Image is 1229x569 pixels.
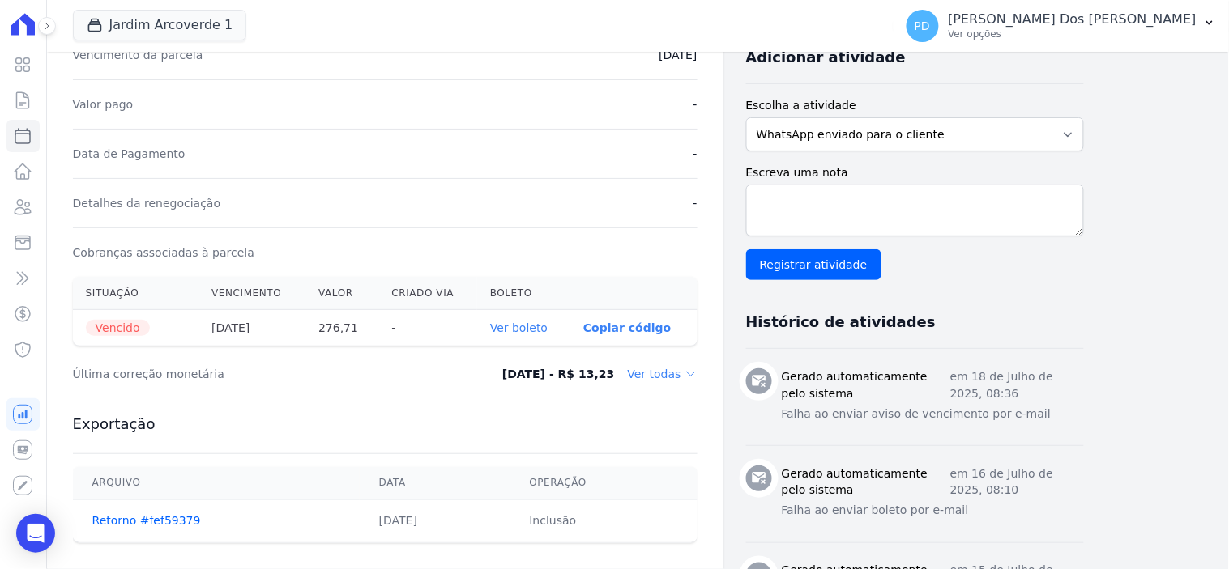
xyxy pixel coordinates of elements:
[782,465,950,499] h3: Gerado automaticamente pelo sistema
[305,277,378,310] th: Valor
[73,277,199,310] th: Situação
[198,310,305,346] th: [DATE]
[378,277,476,310] th: Criado via
[782,368,950,402] h3: Gerado automaticamente pelo sistema
[73,10,247,40] button: Jardim Arcoverde 1
[73,47,203,63] dt: Vencimento da parcela
[360,467,510,500] th: Data
[92,515,201,528] a: Retorno #fef59379
[73,467,360,500] th: Arquivo
[73,366,442,382] dt: Última correção monetária
[198,277,305,310] th: Vencimento
[490,321,548,334] a: Ver boleto
[659,47,697,63] dd: [DATE]
[510,467,698,500] th: Operação
[73,244,254,261] dt: Cobranças associadas à parcela
[16,514,55,553] div: Open Intercom Messenger
[73,146,186,162] dt: Data de Pagamento
[950,368,1084,402] p: em 18 de Julho de 2025, 08:36
[949,11,1197,28] p: [PERSON_NAME] Dos [PERSON_NAME]
[583,321,671,334] button: Copiar código
[73,195,221,211] dt: Detalhes da renegociação
[782,503,1084,520] p: Falha ao enviar boleto por e-mail
[949,28,1197,40] p: Ver opções
[73,96,134,113] dt: Valor pago
[693,146,698,162] dd: -
[477,277,570,310] th: Boleto
[628,366,698,382] dd: Ver todas
[746,97,1084,114] label: Escolha a atividade
[305,310,378,346] th: 276,71
[746,312,936,332] h3: Histórico de atividades
[510,500,698,543] td: Inclusão
[693,96,698,113] dd: -
[360,500,510,543] td: [DATE]
[73,414,698,434] h3: Exportação
[693,195,698,211] dd: -
[378,310,476,346] th: -
[746,164,1084,181] label: Escreva uma nota
[746,48,906,67] h3: Adicionar atividade
[950,465,1084,499] p: em 16 de Julho de 2025, 08:10
[915,20,930,32] span: PD
[86,320,150,336] span: Vencido
[894,3,1229,49] button: PD [PERSON_NAME] Dos [PERSON_NAME] Ver opções
[746,249,881,280] input: Registrar atividade
[502,366,615,382] dd: [DATE] - R$ 13,23
[782,406,1084,423] p: Falha ao enviar aviso de vencimento por e-mail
